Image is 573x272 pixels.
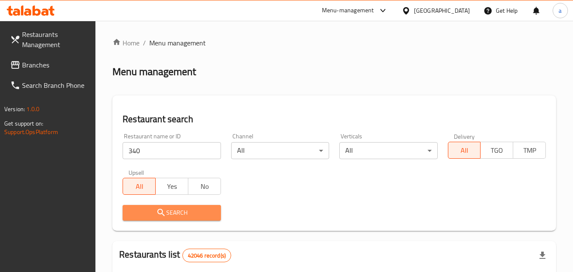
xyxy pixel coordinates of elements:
[4,104,25,115] span: Version:
[22,80,89,90] span: Search Branch Phone
[231,142,329,159] div: All
[559,6,562,15] span: a
[188,178,221,195] button: No
[123,142,221,159] input: Search for restaurant name or ID..
[22,29,89,50] span: Restaurants Management
[414,6,470,15] div: [GEOGRAPHIC_DATA]
[123,178,156,195] button: All
[123,205,221,221] button: Search
[22,60,89,70] span: Branches
[112,65,196,79] h2: Menu management
[4,126,58,137] a: Support.OpsPlatform
[513,142,546,159] button: TMP
[452,144,478,157] span: All
[149,38,206,48] span: Menu management
[3,75,96,95] a: Search Branch Phone
[3,55,96,75] a: Branches
[4,118,43,129] span: Get support on:
[112,38,140,48] a: Home
[454,133,475,139] label: Delivery
[155,178,188,195] button: Yes
[484,144,510,157] span: TGO
[448,142,481,159] button: All
[480,142,513,159] button: TGO
[159,180,185,193] span: Yes
[129,169,144,175] label: Upsell
[517,144,542,157] span: TMP
[183,252,231,260] span: 42046 record(s)
[532,245,553,266] div: Export file
[123,113,546,126] h2: Restaurant search
[129,208,214,218] span: Search
[119,248,231,262] h2: Restaurants list
[192,180,218,193] span: No
[3,24,96,55] a: Restaurants Management
[339,142,437,159] div: All
[143,38,146,48] li: /
[26,104,39,115] span: 1.0.0
[322,6,374,16] div: Menu-management
[112,38,556,48] nav: breadcrumb
[182,249,231,262] div: Total records count
[126,180,152,193] span: All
